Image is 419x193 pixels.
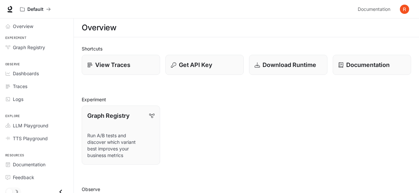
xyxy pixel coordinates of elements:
[3,172,71,183] a: Feedback
[87,132,154,159] p: Run A/B tests and discover which variant best improves your business metrics
[179,60,212,69] p: Get API Key
[249,55,327,75] a: Download Runtime
[87,111,129,120] p: Graph Registry
[82,96,411,103] h2: Experiment
[27,7,43,12] p: Default
[82,106,160,165] a: Graph RegistryRun A/B tests and discover which variant best improves your business metrics
[13,83,27,90] span: Traces
[13,23,33,30] span: Overview
[17,3,54,16] button: All workspaces
[13,70,39,77] span: Dashboards
[3,133,71,144] a: TTS Playground
[13,122,48,129] span: LLM Playground
[82,186,411,193] h2: Observe
[398,3,411,16] button: User avatar
[13,135,48,142] span: TTS Playground
[13,161,45,168] span: Documentation
[13,174,34,181] span: Feedback
[13,96,23,103] span: Logs
[13,44,45,51] span: Graph Registry
[3,159,71,170] a: Documentation
[3,68,71,79] a: Dashboards
[3,80,71,92] a: Traces
[82,21,116,34] h1: Overview
[82,55,160,75] a: View Traces
[3,120,71,131] a: LLM Playground
[3,20,71,32] a: Overview
[355,3,395,16] a: Documentation
[263,60,316,69] p: Download Runtime
[358,5,390,14] span: Documentation
[82,45,411,52] h2: Shortcuts
[346,60,390,69] p: Documentation
[165,55,244,75] button: Get API Key
[3,93,71,105] a: Logs
[400,5,409,14] img: User avatar
[3,42,71,53] a: Graph Registry
[95,60,130,69] p: View Traces
[333,55,411,75] a: Documentation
